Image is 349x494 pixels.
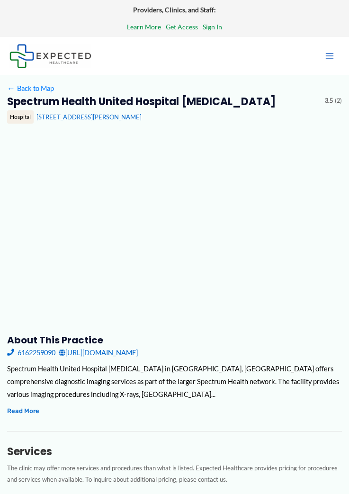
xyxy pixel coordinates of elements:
h3: Services [7,445,342,458]
div: Spectrum Health United Hospital [MEDICAL_DATA] in [GEOGRAPHIC_DATA], [GEOGRAPHIC_DATA] offers com... [7,362,342,401]
strong: Providers, Clinics, and Staff: [133,6,216,14]
a: Sign In [203,21,222,33]
a: [STREET_ADDRESS][PERSON_NAME] [36,113,142,121]
a: Get Access [166,21,198,33]
a: 6162259090 [7,346,55,359]
span: (2) [335,95,342,107]
a: [URL][DOMAIN_NAME] [59,346,138,359]
span: 3.5 [325,95,333,107]
img: Expected Healthcare Logo - side, dark font, small [9,44,91,68]
a: Learn More [127,21,161,33]
a: ←Back to Map [7,82,54,95]
button: Read More [7,405,39,416]
p: The clinic may offer more services and procedures than what is listed. Expected Healthcare provid... [7,462,342,485]
h3: About this practice [7,334,342,346]
span: ← [7,84,16,93]
button: Main menu toggle [320,46,340,66]
h2: Spectrum Health United Hospital [MEDICAL_DATA] [7,95,318,108]
div: Hospital [7,110,34,124]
